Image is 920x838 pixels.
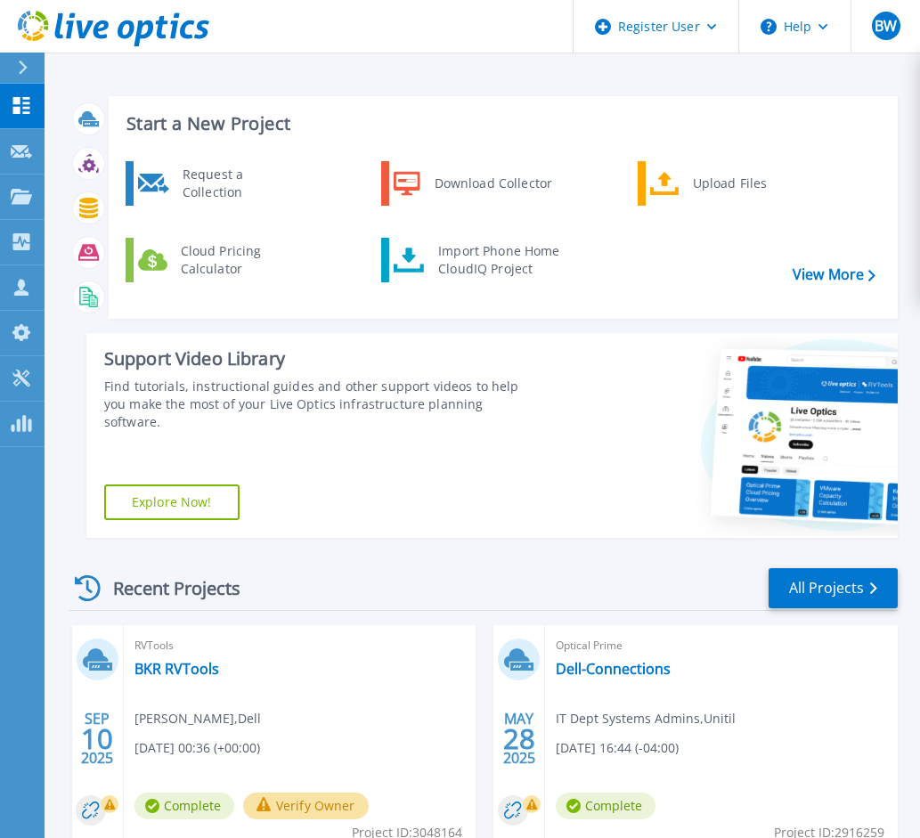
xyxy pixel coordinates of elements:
span: [DATE] 16:44 (-04:00) [556,738,679,758]
div: Cloud Pricing Calculator [172,242,304,278]
div: Download Collector [426,166,560,201]
div: Find tutorials, instructional guides and other support videos to help you make the most of your L... [104,378,522,431]
span: RVTools [134,636,466,655]
a: Dell-Connections [556,660,671,678]
span: IT Dept Systems Admins , Unitil [556,709,736,728]
button: Verify Owner [243,793,369,819]
a: BKR RVTools [134,660,219,678]
a: Cloud Pricing Calculator [126,238,308,282]
a: Upload Files [638,161,820,206]
div: Request a Collection [174,166,304,201]
a: All Projects [769,568,898,608]
span: Optical Prime [556,636,887,655]
a: View More [793,266,875,283]
span: [DATE] 00:36 (+00:00) [134,738,260,758]
a: Download Collector [381,161,564,206]
span: 28 [503,731,535,746]
div: Upload Files [684,166,816,201]
h3: Start a New Project [126,114,875,134]
div: Recent Projects [69,566,265,610]
span: BW [875,19,897,33]
a: Explore Now! [104,484,240,520]
span: [PERSON_NAME] , Dell [134,709,261,728]
a: Request a Collection [126,161,308,206]
div: SEP 2025 [80,706,114,771]
div: Support Video Library [104,347,522,370]
div: Import Phone Home CloudIQ Project [429,242,568,278]
span: 10 [81,731,113,746]
div: MAY 2025 [502,706,536,771]
span: Complete [556,793,655,819]
span: Complete [134,793,234,819]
